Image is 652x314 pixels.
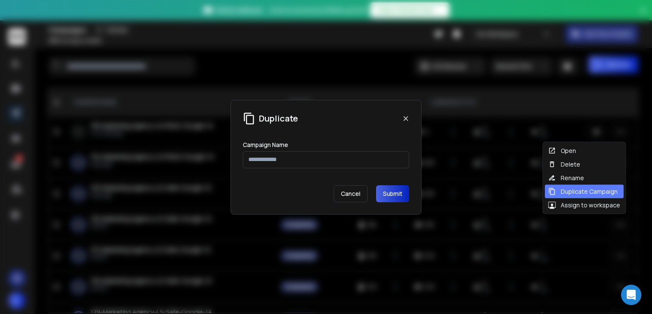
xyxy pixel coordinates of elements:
label: Campaign Name [243,142,288,148]
div: Delete [548,160,580,169]
div: Duplicate Campaign [548,187,618,196]
p: Cancel [334,185,368,202]
h1: Duplicate [259,113,298,124]
div: Open [548,147,576,155]
div: Rename [548,174,584,182]
div: Open Intercom Messenger [621,285,641,305]
button: Submit [376,185,409,202]
div: Assign to workspace [548,201,620,209]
